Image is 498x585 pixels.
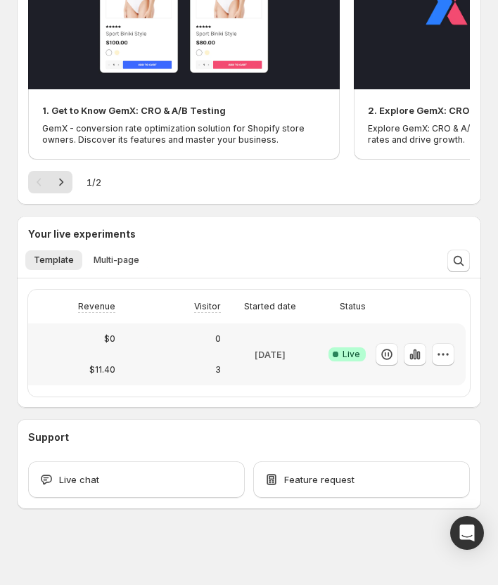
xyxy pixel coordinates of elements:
p: 3 [215,364,221,375]
div: Open Intercom Messenger [450,516,484,550]
p: $0 [104,333,115,345]
p: [DATE] [255,347,286,361]
span: Live chat [59,472,99,487]
p: Visitor [194,301,221,312]
span: Multi-page [94,255,139,266]
span: Feature request [284,472,355,487]
button: Next [50,171,72,193]
h3: Your live experiments [28,227,136,241]
h3: Support [28,430,69,444]
p: Revenue [78,301,115,312]
p: GemX - conversion rate optimization solution for Shopify store owners. Discover its features and ... [42,123,326,146]
h2: 1. Get to Know GemX: CRO & A/B Testing [42,103,226,117]
p: $11.40 [89,364,115,375]
p: 0 [215,333,221,345]
span: Template [34,255,74,266]
nav: Pagination [28,171,72,193]
span: Live [343,349,360,360]
span: 1 / 2 [87,175,101,189]
p: Status [340,301,366,312]
button: Search and filter results [447,250,470,272]
p: Started date [244,301,296,312]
